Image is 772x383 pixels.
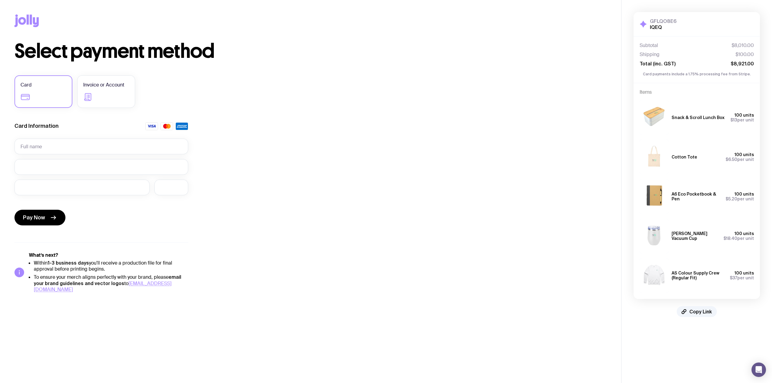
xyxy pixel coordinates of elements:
span: Invoice or Account [83,81,124,89]
span: $8,921.00 [731,61,754,67]
span: Pay Now [23,214,45,221]
h3: AS Colour Supply Crew (Regular Fit) [672,271,725,280]
span: Copy Link [689,309,712,315]
h3: Snack & Scroll Lunch Box [672,115,724,120]
iframe: Secure expiration date input frame [21,184,144,190]
span: per unit [730,275,754,280]
span: Subtotal [640,42,658,49]
h4: Items [640,89,754,95]
button: Pay Now [14,210,65,225]
li: To ensure your merch aligns perfectly with your brand, please to [34,274,188,293]
span: per unit [726,196,754,201]
iframe: Secure CVC input frame [160,184,182,190]
span: per unit [730,118,754,122]
button: Copy Link [677,306,717,317]
span: 100 units [735,113,754,118]
span: Total (inc. GST) [640,61,675,67]
h2: IQEQ [650,24,677,30]
span: Shipping [640,52,660,58]
h3: Cotton Tote [672,155,697,159]
span: per unit [726,157,754,162]
div: Open Intercom Messenger [751,363,766,377]
input: Full name [14,139,188,154]
h5: What’s next? [29,252,188,258]
span: 100 units [735,192,754,196]
span: Card [21,81,32,89]
label: Card Information [14,122,59,130]
iframe: Secure card number input frame [21,164,182,170]
strong: email your brand guidelines and vector logos [34,274,181,286]
h3: GFLQO8E6 [650,18,677,24]
a: [EMAIL_ADDRESS][DOMAIN_NAME] [34,280,172,293]
span: $6.50 [726,157,737,162]
li: Within you'll receive a production file for final approval before printing begins. [34,260,188,272]
span: 100 units [735,271,754,275]
h3: [PERSON_NAME] Vacuum Cup [672,231,719,241]
span: 100 units [735,152,754,157]
span: 100 units [735,231,754,236]
span: $18.40 [723,236,737,241]
span: $100.00 [736,52,754,58]
strong: 1-3 business days [48,260,89,265]
span: $37 [730,275,737,280]
h1: Select payment method [14,42,607,61]
span: $8,010.00 [732,42,754,49]
span: $13 [730,118,737,122]
span: $5.20 [726,196,737,201]
p: Card payments include a 1.75% processing fee from Stripe. [640,71,754,77]
span: per unit [723,236,754,241]
h3: A6 Eco Pocketbook & Pen [672,192,721,201]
